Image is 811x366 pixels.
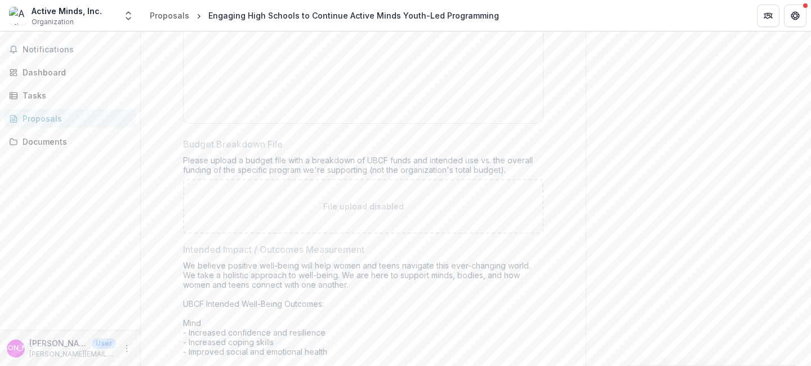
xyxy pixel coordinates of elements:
p: User [92,338,115,349]
p: Budget Breakdown File [183,137,283,151]
span: Notifications [23,45,131,55]
p: [PERSON_NAME][EMAIL_ADDRESS][DOMAIN_NAME] [29,349,115,359]
button: Notifications [5,41,136,59]
img: Active Minds, Inc. [9,7,27,25]
a: Dashboard [5,63,136,82]
p: File upload disabled [323,200,404,212]
a: Tasks [5,86,136,105]
a: Documents [5,132,136,151]
a: Proposals [145,7,194,24]
p: [PERSON_NAME] [29,337,88,349]
a: Proposals [5,109,136,128]
p: Intended Impact / Outcomes Measurement [183,243,364,256]
button: More [120,342,133,355]
button: Open entity switcher [121,5,136,27]
div: Documents [23,136,127,148]
div: Proposals [150,10,189,21]
button: Get Help [784,5,806,27]
div: Engaging High Schools to Continue Active Minds Youth-Led Programming [208,10,499,21]
div: Dashboard [23,66,127,78]
div: Tasks [23,90,127,101]
div: Please upload a budget file with a breakdown of UBCF funds and intended use vs. the overall fundi... [183,155,543,179]
nav: breadcrumb [145,7,503,24]
div: Active Minds, Inc. [32,5,102,17]
button: Partners [757,5,779,27]
div: Proposals [23,113,127,124]
span: Organization [32,17,74,27]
